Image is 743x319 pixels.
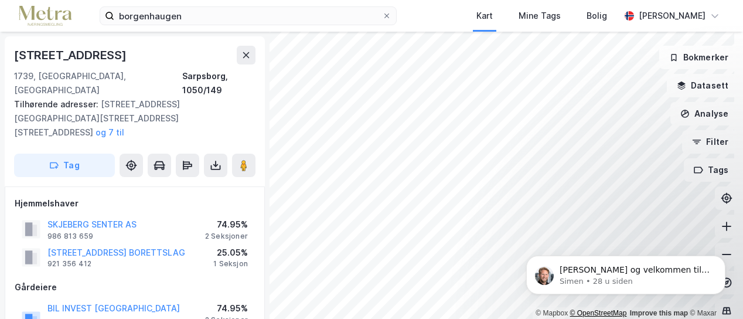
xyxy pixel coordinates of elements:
[570,309,627,317] a: OpenStreetMap
[519,9,561,23] div: Mine Tags
[14,97,246,140] div: [STREET_ADDRESS][GEOGRAPHIC_DATA][STREET_ADDRESS][STREET_ADDRESS]
[14,99,101,109] span: Tilhørende adresser:
[15,280,255,294] div: Gårdeiere
[667,74,738,97] button: Datasett
[213,246,248,260] div: 25.05%
[509,231,743,313] iframe: Intercom notifications melding
[14,46,129,65] div: [STREET_ADDRESS]
[14,69,182,97] div: 1739, [GEOGRAPHIC_DATA], [GEOGRAPHIC_DATA]
[205,232,248,241] div: 2 Seksjoner
[639,9,705,23] div: [PERSON_NAME]
[47,259,91,269] div: 921 356 412
[684,158,738,182] button: Tags
[670,102,738,125] button: Analyse
[14,154,115,177] button: Tag
[205,218,248,232] div: 74.95%
[19,6,71,26] img: metra-logo.256734c3b2bbffee19d4.png
[476,9,493,23] div: Kart
[659,46,738,69] button: Bokmerker
[213,259,248,269] div: 1 Seksjon
[182,69,255,97] div: Sarpsborg, 1050/149
[587,9,607,23] div: Bolig
[536,309,568,317] a: Mapbox
[682,130,738,154] button: Filter
[47,232,93,241] div: 986 813 659
[630,309,688,317] a: Improve this map
[114,7,382,25] input: Søk på adresse, matrikkel, gårdeiere, leietakere eller personer
[15,196,255,211] div: Hjemmelshaver
[205,301,248,315] div: 74.95%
